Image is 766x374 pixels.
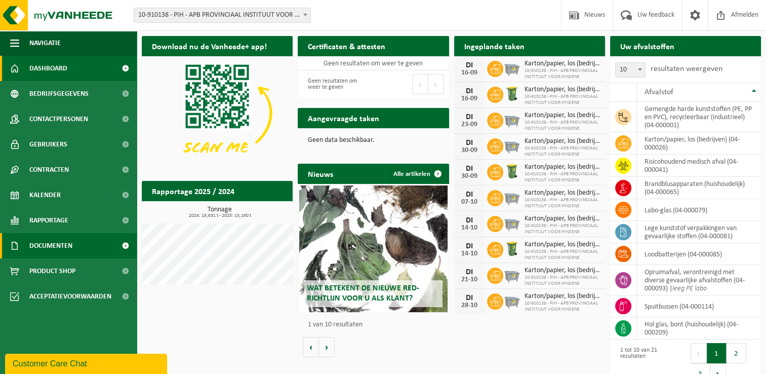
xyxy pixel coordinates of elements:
span: 10 [615,62,646,78]
img: WB-2500-GAL-GY-01 [503,266,520,283]
span: 10-910138 - PIH - APB PROVINCIAAL INSTITUUT VOOR HYGIENE [525,68,600,80]
div: DI [459,242,479,250]
td: karton/papier, los (bedrijven) (04-000026) [637,132,761,155]
span: 10-910138 - PIH - APB PROVINCIAAL INSTITUUT VOOR HYGIENE [525,171,600,183]
button: Vorige [303,337,319,357]
td: hol glas, bont (huishoudelijk) (04-000209) [637,317,761,340]
span: 10-910138 - PIH - APB PROVINCIAAL INSTITUUT VOOR HYGIENE [525,249,600,261]
span: Wat betekent de nieuwe RED-richtlijn voor u als klant? [307,284,419,302]
button: Volgende [319,337,335,357]
img: WB-2500-GAL-GY-01 [503,111,520,128]
span: Contactpersonen [29,106,88,132]
a: Alle artikelen [385,164,448,184]
span: Navigatie [29,30,61,56]
span: 10-910138 - PIH - APB PROVINCIAAL INSTITUUT VOOR HYGIENE - ANTWERPEN [134,8,311,23]
label: resultaten weergeven [651,65,722,73]
span: Karton/papier, los (bedrijven) [525,86,600,94]
div: DI [459,61,479,69]
iframe: chat widget [5,352,169,374]
span: 10 [616,63,645,77]
img: WB-0240-HPE-GN-50 [503,240,520,257]
h2: Download nu de Vanheede+ app! [142,36,277,56]
span: Karton/papier, los (bedrijven) [525,189,600,197]
span: Karton/papier, los (bedrijven) [525,215,600,223]
button: 2 [727,343,746,363]
span: 10-910138 - PIH - APB PROVINCIAAL INSTITUUT VOOR HYGIENE [525,120,600,132]
img: WB-0240-HPE-GN-50 [503,163,520,180]
div: Geen resultaten om weer te geven [303,73,368,95]
span: Bedrijfsgegevens [29,81,89,106]
div: 16-09 [459,69,479,77]
span: 10-910138 - PIH - APB PROVINCIAAL INSTITUUT VOOR HYGIENE [525,223,600,235]
div: DI [459,268,479,276]
div: 23-09 [459,121,479,128]
div: 21-10 [459,276,479,283]
img: WB-2500-GAL-GY-01 [503,189,520,206]
td: lege kunststof verpakkingen van gevaarlijke stoffen (04-000081) [637,221,761,243]
div: 14-10 [459,225,479,232]
div: DI [459,191,479,199]
div: 30-09 [459,173,479,180]
img: Download de VHEPlus App [142,56,293,170]
span: 10-910138 - PIH - APB PROVINCIAAL INSTITUUT VOOR HYGIENE - ANTWERPEN [134,8,310,22]
img: WB-2500-GAL-GY-01 [503,137,520,154]
span: Karton/papier, los (bedrijven) [525,60,600,68]
span: Karton/papier, los (bedrijven) [525,267,600,275]
a: Bekijk rapportage [217,201,292,221]
button: Next [428,74,444,94]
span: 10-910138 - PIH - APB PROVINCIAAL INSTITUUT VOOR HYGIENE [525,145,600,158]
div: 28-10 [459,302,479,309]
td: labo-glas (04-000079) [637,199,761,221]
span: 10-910138 - PIH - APB PROVINCIAAL INSTITUUT VOOR HYGIENE [525,94,600,106]
h2: Rapportage 2025 / 2024 [142,181,245,201]
span: Product Shop [29,258,75,284]
span: Afvalstof [644,88,673,96]
span: 10-910138 - PIH - APB PROVINCIAAL INSTITUUT VOOR HYGIENE [525,197,600,209]
div: DI [459,294,479,302]
div: 16-09 [459,95,479,102]
span: Kalender [29,182,61,208]
h3: Tonnage [147,206,293,218]
p: 1 van 10 resultaten [308,321,444,328]
h2: Ingeplande taken [454,36,535,56]
img: WB-0240-HPE-GN-50 [503,85,520,102]
img: WB-2500-GAL-GY-01 [503,59,520,77]
span: Dashboard [29,56,67,81]
i: leeg PE labo [672,285,707,292]
td: gemengde harde kunststoffen (PE, PP en PVC), recycleerbaar (industrieel) (04-000001) [637,102,761,132]
span: Rapportage [29,208,68,233]
h2: Certificaten & attesten [298,36,395,56]
span: Contracten [29,157,69,182]
h2: Uw afvalstoffen [610,36,684,56]
div: 30-09 [459,147,479,154]
td: loodbatterijen (04-000085) [637,243,761,265]
td: spuitbussen (04-000114) [637,295,761,317]
div: DI [459,87,479,95]
td: risicohoudend medisch afval (04-000041) [637,155,761,177]
span: Karton/papier, los (bedrijven) [525,163,600,171]
img: WB-2500-GAL-GY-01 [503,292,520,309]
span: Karton/papier, los (bedrijven) [525,292,600,301]
span: Karton/papier, los (bedrijven) [525,111,600,120]
span: 2024: 19,631 t - 2025: 15,160 t [147,213,293,218]
span: Karton/papier, los (bedrijven) [525,137,600,145]
h2: Nieuws [298,164,343,183]
div: DI [459,113,479,121]
span: Acceptatievoorwaarden [29,284,111,309]
span: Gebruikers [29,132,67,157]
div: 14-10 [459,250,479,257]
div: DI [459,216,479,225]
td: brandblusapparaten (huishoudelijk) (04-000065) [637,177,761,199]
div: DI [459,165,479,173]
span: 10-910138 - PIH - APB PROVINCIAAL INSTITUUT VOOR HYGIENE [525,301,600,313]
button: Previous [412,74,428,94]
td: Geen resultaten om weer te geven [298,56,449,70]
div: DI [459,139,479,147]
td: opruimafval, verontreinigd met diverse gevaarlijke afvalstoffen (04-000093) | [637,265,761,295]
a: Wat betekent de nieuwe RED-richtlijn voor u als klant? [299,185,447,312]
img: WB-2500-GAL-GY-01 [503,214,520,232]
span: 10-910138 - PIH - APB PROVINCIAAL INSTITUUT VOOR HYGIENE [525,275,600,287]
p: Geen data beschikbaar. [308,137,438,144]
span: Documenten [29,233,72,258]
